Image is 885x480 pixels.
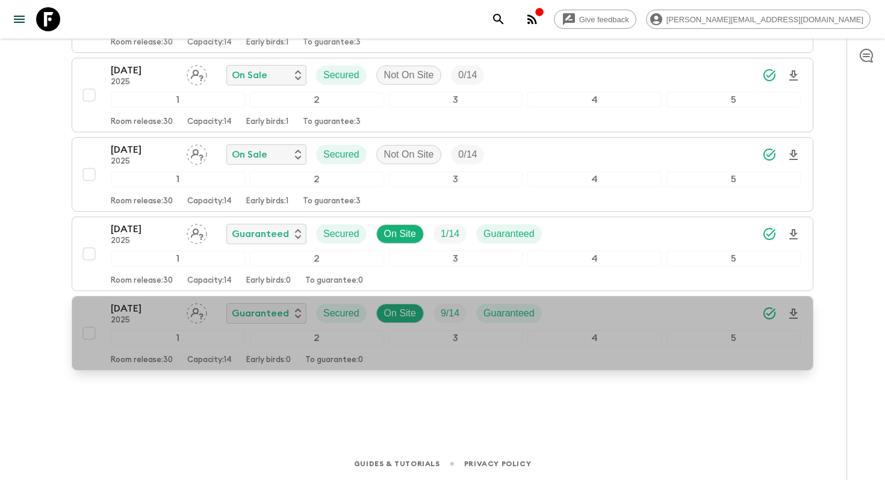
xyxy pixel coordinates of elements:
p: 2025 [111,316,177,325]
span: Give feedback [573,15,636,24]
button: [DATE]2025Assign pack leaderOn SaleSecuredNot On SiteTrip Fill12345Room release:30Capacity:14Earl... [72,58,813,132]
p: 9 / 14 [441,306,459,321]
svg: Synced Successfully [762,68,777,82]
p: [DATE] [111,143,177,157]
p: 2025 [111,78,177,87]
p: Capacity: 14 [187,117,232,127]
p: On Site [384,227,416,241]
p: To guarantee: 3 [303,38,361,48]
div: Secured [316,304,367,323]
div: On Site [376,304,424,323]
svg: Download Onboarding [786,148,801,162]
p: On Site [384,306,416,321]
p: Secured [323,227,359,241]
svg: Download Onboarding [786,307,801,321]
div: Trip Fill [451,66,484,85]
p: [DATE] [111,63,177,78]
p: Capacity: 14 [187,38,232,48]
p: 2025 [111,236,177,246]
svg: Synced Successfully [762,306,777,321]
div: Trip Fill [451,145,484,164]
p: [DATE] [111,301,177,316]
div: Trip Fill [433,304,467,323]
div: Not On Site [376,145,442,164]
svg: Download Onboarding [786,227,801,242]
p: To guarantee: 0 [305,355,363,365]
div: 5 [666,92,801,108]
p: Room release: 30 [111,197,173,206]
p: To guarantee: 0 [305,276,363,286]
div: Secured [316,145,367,164]
div: 4 [527,330,662,346]
span: Assign pack leader [187,307,207,316]
div: 5 [666,171,801,187]
span: Assign pack leader [187,69,207,78]
div: Secured [316,224,367,244]
span: Assign pack leader [187,148,207,158]
p: Capacity: 14 [187,197,232,206]
div: 1 [111,251,245,266]
svg: Synced Successfully [762,147,777,162]
div: 2 [250,251,384,266]
div: 4 [527,92,662,108]
p: Room release: 30 [111,355,173,365]
div: Not On Site [376,66,442,85]
a: Guides & Tutorials [354,457,440,470]
span: [PERSON_NAME][EMAIL_ADDRESS][DOMAIN_NAME] [660,15,870,24]
p: Early birds: 0 [246,276,291,286]
button: [DATE]2025Assign pack leaderGuaranteedSecuredOn SiteTrip FillGuaranteed12345Room release:30Capaci... [72,217,813,291]
div: 2 [250,92,384,108]
button: menu [7,7,31,31]
p: On Sale [232,68,267,82]
p: Secured [323,147,359,162]
div: 1 [111,171,245,187]
p: Secured [323,68,359,82]
p: Room release: 30 [111,117,173,127]
p: Early birds: 1 [246,38,288,48]
span: Assign pack leader [187,227,207,237]
p: 1 / 14 [441,227,459,241]
p: Not On Site [384,68,434,82]
div: 3 [389,251,523,266]
div: 3 [389,330,523,346]
div: 2 [250,171,384,187]
p: 2025 [111,157,177,167]
div: [PERSON_NAME][EMAIL_ADDRESS][DOMAIN_NAME] [646,10,871,29]
div: 5 [666,251,801,266]
p: To guarantee: 3 [303,117,361,127]
p: Room release: 30 [111,276,173,286]
div: 1 [111,92,245,108]
div: 4 [527,171,662,187]
p: Secured [323,306,359,321]
div: 5 [666,330,801,346]
p: 0 / 14 [458,68,477,82]
div: 1 [111,330,245,346]
p: 0 / 14 [458,147,477,162]
div: 2 [250,330,384,346]
div: Secured [316,66,367,85]
p: Early birds: 1 [246,197,288,206]
p: Capacity: 14 [187,276,232,286]
p: Guaranteed [483,306,535,321]
p: On Sale [232,147,267,162]
svg: Download Onboarding [786,69,801,83]
p: To guarantee: 3 [303,197,361,206]
div: Trip Fill [433,224,467,244]
button: [DATE]2025Assign pack leaderGuaranteedSecuredOn SiteTrip FillGuaranteed12345Room release:30Capaci... [72,296,813,371]
div: 4 [527,251,662,266]
p: Room release: 30 [111,38,173,48]
a: Give feedback [554,10,636,29]
div: On Site [376,224,424,244]
p: Capacity: 14 [187,355,232,365]
p: Guaranteed [232,227,289,241]
p: Not On Site [384,147,434,162]
a: Privacy Policy [464,457,531,470]
button: [DATE]2025Assign pack leaderOn SaleSecuredNot On SiteTrip Fill12345Room release:30Capacity:14Earl... [72,137,813,212]
p: Early birds: 1 [246,117,288,127]
div: 3 [389,92,523,108]
p: Guaranteed [483,227,535,241]
button: search adventures [486,7,511,31]
p: Guaranteed [232,306,289,321]
p: Early birds: 0 [246,355,291,365]
div: 3 [389,171,523,187]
